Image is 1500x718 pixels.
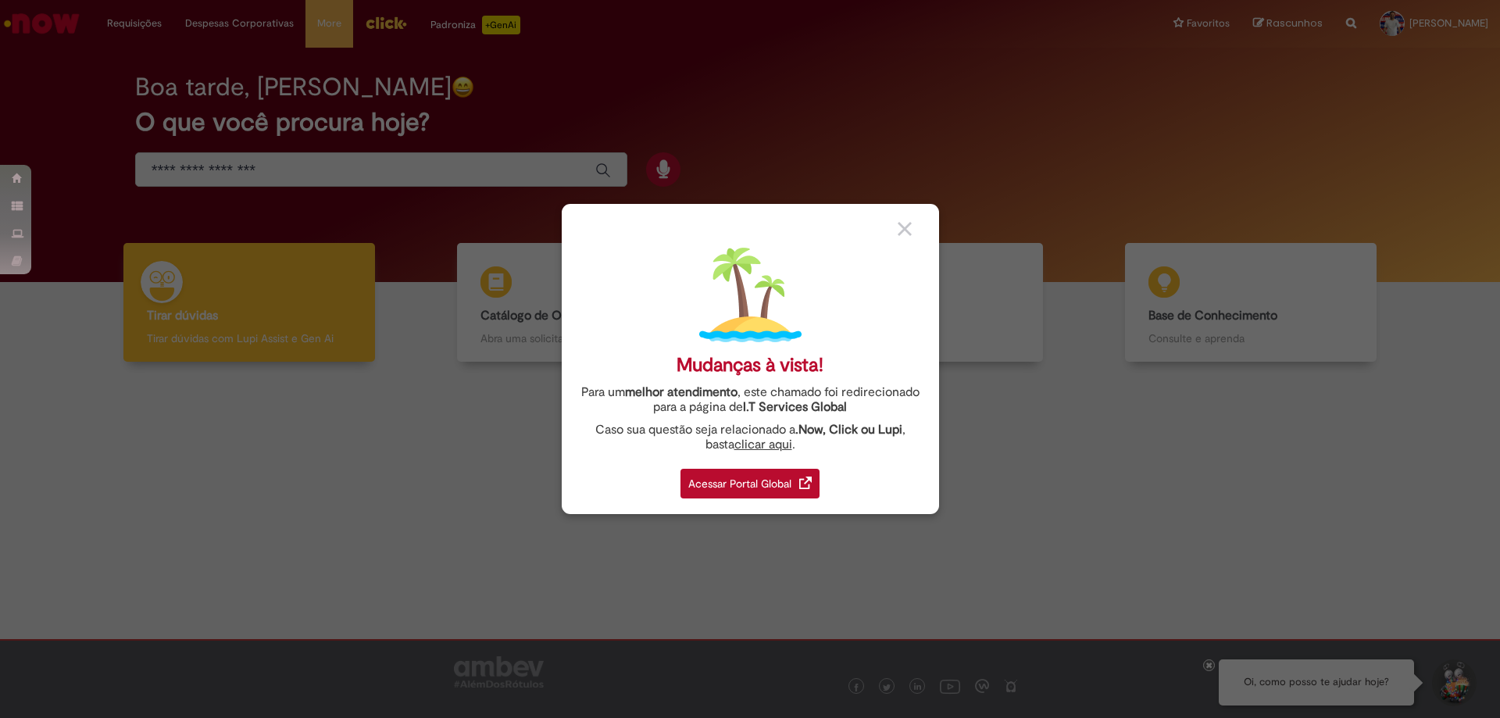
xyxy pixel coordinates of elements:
div: Acessar Portal Global [680,469,820,498]
img: island.png [699,244,802,346]
div: Mudanças à vista! [677,354,823,377]
img: redirect_link.png [799,477,812,489]
a: Acessar Portal Global [680,460,820,498]
a: I.T Services Global [743,391,847,415]
div: Caso sua questão seja relacionado a , basta . [573,423,927,452]
strong: .Now, Click ou Lupi [795,422,902,438]
div: Para um , este chamado foi redirecionado para a página de [573,385,927,415]
img: close_button_grey.png [898,222,912,236]
strong: melhor atendimento [625,384,737,400]
a: clicar aqui [734,428,792,452]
